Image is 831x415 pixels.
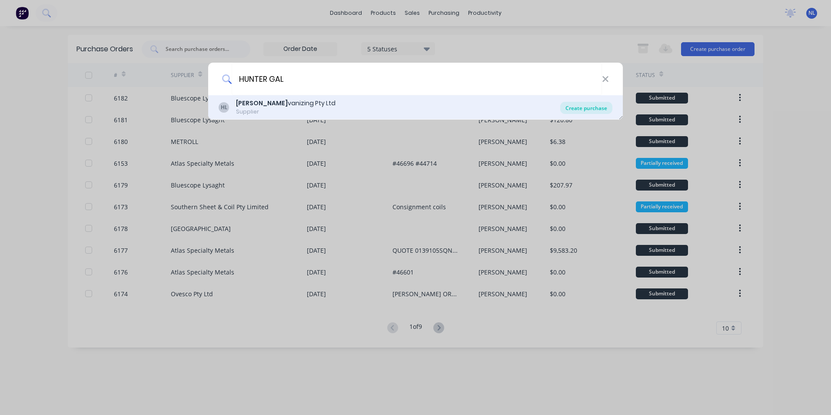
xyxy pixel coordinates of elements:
div: Supplier [236,108,336,116]
b: [PERSON_NAME] [236,99,288,107]
div: vanizing Pty Ltd [236,99,336,108]
div: HL [219,102,229,113]
div: Create purchase [560,102,612,114]
input: Enter a supplier name to create a new order... [232,63,602,95]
